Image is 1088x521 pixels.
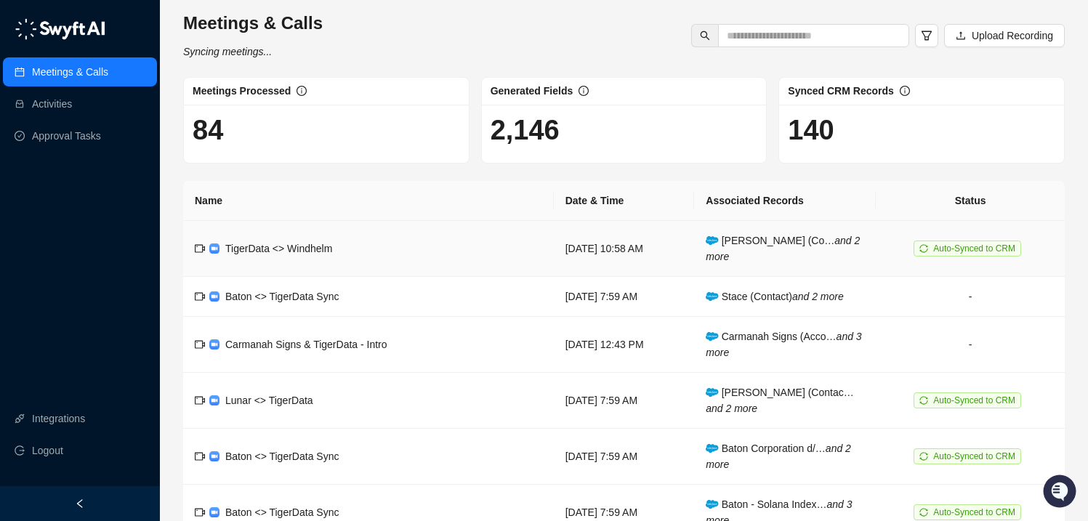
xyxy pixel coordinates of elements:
[32,436,63,465] span: Logout
[247,136,265,153] button: Start new chat
[193,113,460,147] h1: 84
[32,57,108,86] a: Meetings & Calls
[792,291,844,302] i: and 2 more
[225,451,339,462] span: Baton <> TigerData Sync
[706,387,853,414] span: [PERSON_NAME] (Contac…
[919,508,928,517] span: sync
[15,445,25,456] span: logout
[80,203,112,218] span: Status
[209,507,219,517] img: zoom-DkfWWZB2.png
[183,46,272,57] i: Syncing meetings...
[706,291,843,302] span: Stace (Contact)
[706,443,851,470] span: Baton Corporation d/…
[956,31,966,41] span: upload
[195,451,205,461] span: video-camera
[706,331,861,358] i: and 3 more
[209,291,219,302] img: zoom-DkfWWZB2.png
[75,498,85,509] span: left
[195,291,205,302] span: video-camera
[183,12,323,35] h3: Meetings & Calls
[225,506,339,518] span: Baton <> TigerData Sync
[209,451,219,461] img: zoom-DkfWWZB2.png
[29,203,54,218] span: Docs
[209,243,219,254] img: zoom-DkfWWZB2.png
[972,28,1053,44] span: Upload Recording
[788,85,893,97] span: Synced CRM Records
[700,31,710,41] span: search
[102,238,176,250] a: Powered byPylon
[195,507,205,517] span: video-camera
[32,89,72,118] a: Activities
[554,221,695,277] td: [DATE] 10:58 AM
[876,277,1065,317] td: -
[876,181,1065,221] th: Status
[921,30,932,41] span: filter
[944,24,1065,47] button: Upload Recording
[209,339,219,350] img: zoom-DkfWWZB2.png
[933,507,1015,517] span: Auto-Synced to CRM
[876,317,1065,373] td: -
[554,277,695,317] td: [DATE] 7:59 AM
[32,121,101,150] a: Approval Tasks
[9,198,60,224] a: 📚Docs
[145,239,176,250] span: Pylon
[491,113,758,147] h1: 2,146
[706,403,757,414] i: and 2 more
[193,85,291,97] span: Meetings Processed
[183,181,554,221] th: Name
[706,331,861,358] span: Carmanah Signs (Acco…
[933,395,1015,405] span: Auto-Synced to CRM
[225,243,332,254] span: TigerData <> Windhelm
[919,452,928,461] span: sync
[15,18,105,40] img: logo-05li4sbe.png
[195,243,205,254] span: video-camera
[225,339,387,350] span: Carmanah Signs & TigerData - Intro
[209,395,219,405] img: zoom-DkfWWZB2.png
[15,81,265,105] h2: How can we help?
[554,317,695,373] td: [DATE] 12:43 PM
[491,85,573,97] span: Generated Fields
[297,86,307,96] span: info-circle
[15,15,44,44] img: Swyft AI
[554,429,695,485] td: [DATE] 7:59 AM
[788,113,1055,147] h1: 140
[706,235,860,262] i: and 2 more
[225,395,313,406] span: Lunar <> TigerData
[65,205,77,217] div: 📶
[15,205,26,217] div: 📚
[49,132,238,146] div: Start new chat
[933,243,1015,254] span: Auto-Synced to CRM
[32,404,85,433] a: Integrations
[919,396,928,405] span: sync
[15,132,41,158] img: 5124521997842_fc6d7dfcefe973c2e489_88.png
[60,198,118,224] a: 📶Status
[195,339,205,350] span: video-camera
[919,244,928,253] span: sync
[706,443,851,470] i: and 2 more
[694,181,876,221] th: Associated Records
[900,86,910,96] span: info-circle
[554,181,695,221] th: Date & Time
[933,451,1015,461] span: Auto-Synced to CRM
[15,58,265,81] p: Welcome 👋
[195,395,205,405] span: video-camera
[554,373,695,429] td: [DATE] 7:59 AM
[1041,473,1081,512] iframe: Open customer support
[579,86,589,96] span: info-circle
[49,146,190,158] div: We're offline, we'll be back soon
[706,235,860,262] span: [PERSON_NAME] (Co…
[225,291,339,302] span: Baton <> TigerData Sync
